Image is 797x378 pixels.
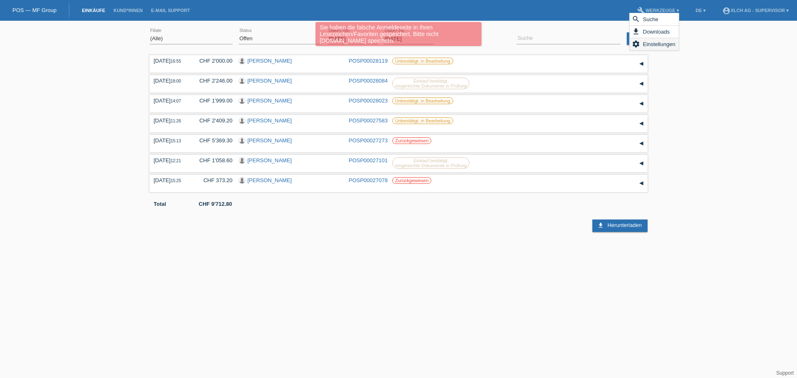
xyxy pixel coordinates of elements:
[592,219,648,232] a: download Herunterladen
[109,8,147,13] a: Kund*innen
[171,99,181,103] span: 14:07
[247,98,292,104] a: [PERSON_NAME]
[154,58,187,64] div: [DATE]
[635,137,648,150] div: auf-/zuklappen
[349,137,388,144] a: POSP00027273
[392,98,453,104] label: Unbestätigt, in Bearbeitung
[12,7,56,13] a: POS — MF Group
[633,8,683,13] a: buildWerkzeuge ▾
[635,157,648,170] div: auf-/zuklappen
[154,177,187,183] div: [DATE]
[632,15,640,23] i: search
[722,7,731,15] i: account_circle
[154,157,187,163] div: [DATE]
[199,201,232,207] b: CHF 9'712.80
[171,139,181,143] span: 15:13
[154,201,166,207] b: Total
[193,137,232,144] div: CHF 5'369.30
[642,39,677,49] span: Einstellungen
[635,58,648,70] div: auf-/zuklappen
[315,22,482,46] div: Sie haben die falsche Anmeldeseite in Ihren Lesezeichen/Favoriten gespeichert. Bitte nicht [DOMAI...
[349,78,388,84] a: POSP00028084
[147,8,194,13] a: E-Mail Support
[247,58,292,64] a: [PERSON_NAME]
[349,117,388,124] a: POSP00027583
[247,177,292,183] a: [PERSON_NAME]
[635,177,648,190] div: auf-/zuklappen
[247,157,292,163] a: [PERSON_NAME]
[349,177,388,183] a: POSP00027078
[247,137,292,144] a: [PERSON_NAME]
[171,159,181,163] span: 12:21
[392,58,453,64] label: Unbestätigt, in Bearbeitung
[193,78,232,84] div: CHF 2'246.00
[607,222,641,228] span: Herunterladen
[349,98,388,104] a: POSP00028023
[349,58,388,64] a: POSP00028119
[392,78,469,89] label: Einkauf bestätigt, eingereichte Dokumente in Prüfung
[392,137,431,144] label: Zurückgewiesen
[776,370,794,376] a: Support
[154,78,187,84] div: [DATE]
[635,117,648,130] div: auf-/zuklappen
[392,117,453,124] label: Unbestätigt, in Bearbeitung
[171,79,181,83] span: 18:00
[171,119,181,123] span: 11:26
[78,8,109,13] a: Einkäufe
[154,117,187,124] div: [DATE]
[193,58,232,64] div: CHF 2'000.00
[642,14,660,24] span: Suche
[349,157,388,163] a: POSP00027101
[637,7,645,15] i: build
[642,27,671,37] span: Downloads
[154,98,187,104] div: [DATE]
[635,78,648,90] div: auf-/zuklappen
[247,78,292,84] a: [PERSON_NAME]
[635,98,648,110] div: auf-/zuklappen
[692,8,710,13] a: DE ▾
[392,157,469,169] label: Einkauf bestätigt, eingereichte Dokumente in Prüfung
[171,178,181,183] span: 15:25
[154,137,187,144] div: [DATE]
[597,222,604,229] i: download
[247,117,292,124] a: [PERSON_NAME]
[171,59,181,63] span: 16:55
[718,8,793,13] a: account_circleXLCH AG - Supervisor ▾
[193,98,232,104] div: CHF 1'999.00
[193,157,232,163] div: CHF 1'058.60
[193,177,232,183] div: CHF 373.20
[193,117,232,124] div: CHF 2'409.20
[392,177,431,184] label: Zurückgewiesen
